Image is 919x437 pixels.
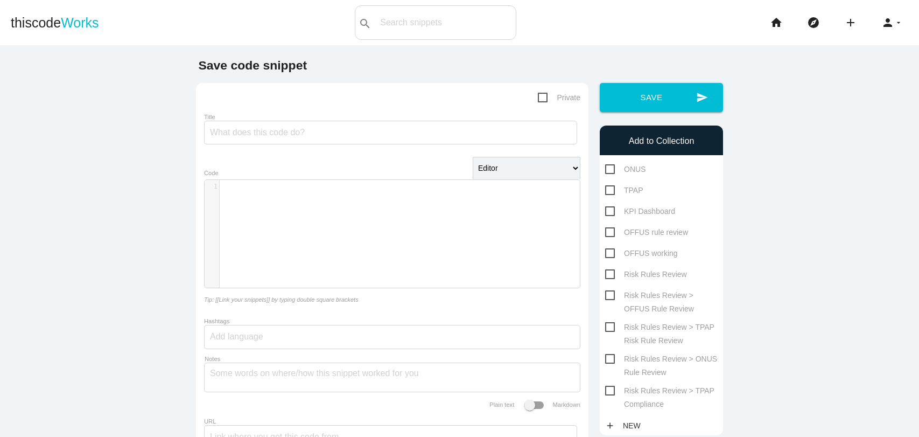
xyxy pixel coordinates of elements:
i: send [696,83,708,112]
i: arrow_drop_down [894,5,903,40]
label: Plain text Markdown [489,401,580,408]
span: Risk Rules Review > ONUS Rule Review [605,352,718,366]
label: Notes [205,356,220,363]
span: TPAP [605,184,643,197]
button: sendSave [600,83,723,112]
span: Risk Rules Review > TPAP Risk Rule Review [605,321,718,334]
a: thiscodeWorks [11,5,99,40]
i: person [881,5,894,40]
i: add [844,5,857,40]
span: Risk Rules Review [605,268,687,281]
span: Risk Rules Review > TPAP Compliance [605,384,718,398]
h6: Add to Collection [605,136,718,146]
div: 1 [205,182,219,191]
label: Code [204,170,219,176]
input: Search snippets [375,11,516,34]
input: Add language [210,325,275,348]
span: KPI Dashboard [605,205,675,218]
b: Save code snippet [199,58,307,72]
i: explore [807,5,820,40]
span: ONUS [605,163,646,176]
span: OFFUS working [605,247,678,260]
span: Private [538,91,580,105]
button: search [355,6,375,39]
i: Tip: [[Link your snippets]] by typing double square brackets [204,296,359,303]
label: URL [204,418,216,425]
span: Works [61,15,99,30]
span: Risk Rules Review > OFFUS Rule Review [605,289,718,302]
input: What does this code do? [204,121,577,144]
i: home [770,5,783,40]
label: Title [204,114,215,120]
a: addNew [605,416,646,435]
i: add [605,416,615,435]
span: OFFUS rule review [605,226,688,239]
i: search [359,6,371,41]
label: Hashtags [204,318,229,324]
